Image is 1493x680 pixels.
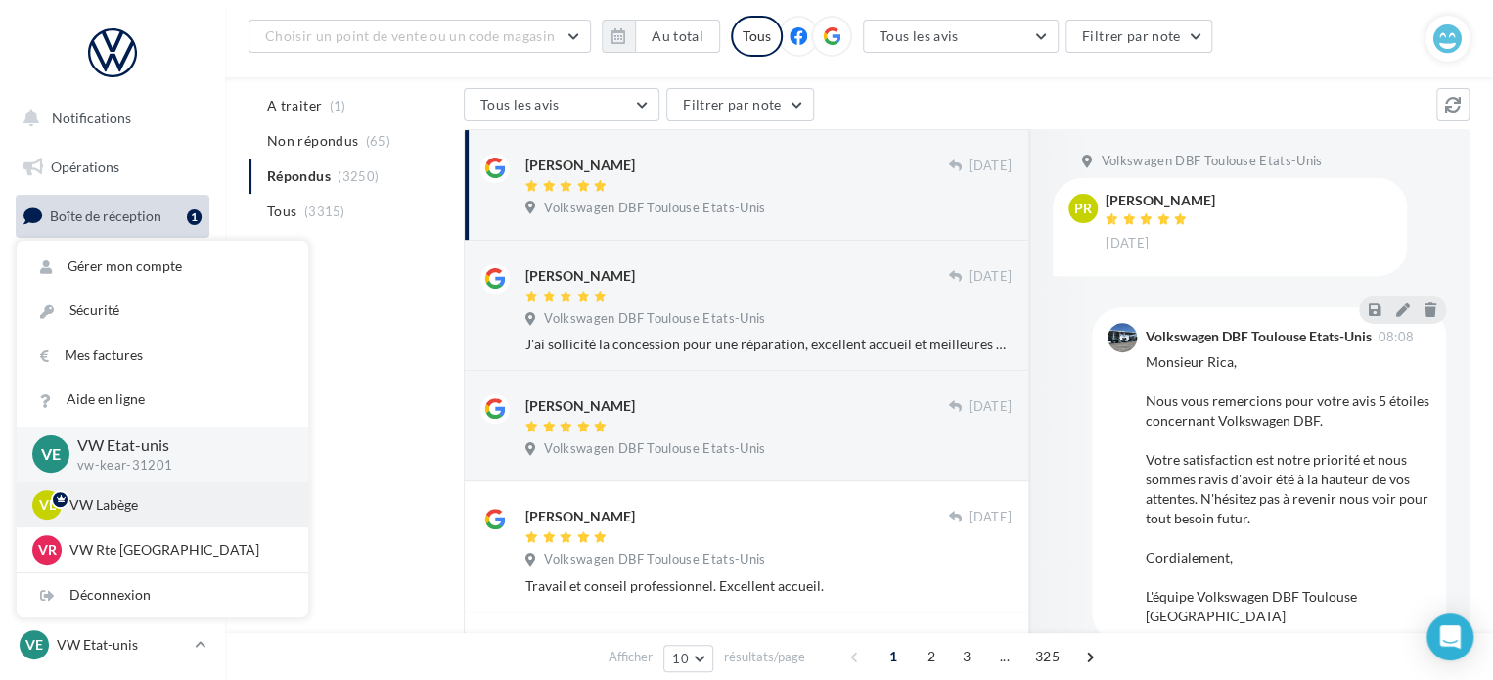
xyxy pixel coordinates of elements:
[602,20,720,53] button: Au total
[366,133,390,149] span: (65)
[480,96,560,113] span: Tous les avis
[12,488,213,546] a: PLV et print personnalisable
[544,310,765,328] span: Volkswagen DBF Toulouse Etats-Unis
[25,635,43,655] span: VE
[969,509,1012,526] span: [DATE]
[1106,194,1215,207] div: [PERSON_NAME]
[969,158,1012,175] span: [DATE]
[16,626,209,663] a: VE VW Etat-unis
[525,576,1012,596] div: Travail et conseil professionnel. Excellent accueil.
[1378,331,1414,343] span: 08:08
[77,457,277,475] p: vw-kear-31201
[1145,352,1430,626] div: Monsieur Rica, Nous vous remercions pour votre avis 5 étoiles concernant Volkswagen DBF. Votre sa...
[951,641,982,672] span: 3
[1101,153,1322,170] span: Volkswagen DBF Toulouse Etats-Unis
[69,540,285,560] p: VW Rte [GEOGRAPHIC_DATA]
[12,246,213,287] a: Visibilité en ligne
[863,20,1059,53] button: Tous les avis
[41,443,61,466] span: VE
[525,156,635,175] div: [PERSON_NAME]
[249,20,591,53] button: Choisir un point de vente ou un code magasin
[52,110,131,126] span: Notifications
[1074,199,1092,218] span: PR
[916,641,947,672] span: 2
[1106,235,1149,252] span: [DATE]
[525,266,635,286] div: [PERSON_NAME]
[663,645,713,672] button: 10
[731,16,783,57] div: Tous
[12,391,213,432] a: Médiathèque
[17,245,308,289] a: Gérer mon compte
[304,204,345,219] span: (3315)
[39,495,56,515] span: VL
[544,200,765,217] span: Volkswagen DBF Toulouse Etats-Unis
[464,88,659,121] button: Tous les avis
[12,342,213,384] a: Contacts
[12,554,213,612] a: Campagnes DataOnDemand
[525,335,1012,354] div: J'ai sollicité la concession pour une réparation, excellent accueil et meilleures explications pa...
[12,295,213,336] a: Campagnes
[1426,613,1473,660] div: Open Intercom Messenger
[17,334,308,378] a: Mes factures
[672,651,689,666] span: 10
[12,440,213,481] a: Calendrier
[267,96,322,115] span: A traiter
[525,507,635,526] div: [PERSON_NAME]
[544,440,765,458] span: Volkswagen DBF Toulouse Etats-Unis
[544,551,765,568] span: Volkswagen DBF Toulouse Etats-Unis
[38,540,57,560] span: VR
[267,131,358,151] span: Non répondus
[77,434,277,457] p: VW Etat-unis
[12,195,213,237] a: Boîte de réception1
[635,20,720,53] button: Au total
[666,88,814,121] button: Filtrer par note
[12,98,205,139] button: Notifications
[265,27,555,44] span: Choisir un point de vente ou un code magasin
[1027,641,1067,672] span: 325
[525,396,635,416] div: [PERSON_NAME]
[724,648,805,666] span: résultats/page
[878,641,909,672] span: 1
[57,635,187,655] p: VW Etat-unis
[969,398,1012,416] span: [DATE]
[609,648,653,666] span: Afficher
[17,378,308,422] a: Aide en ligne
[989,641,1020,672] span: ...
[51,159,119,175] span: Opérations
[267,202,296,221] span: Tous
[1145,330,1371,343] div: Volkswagen DBF Toulouse Etats-Unis
[969,268,1012,286] span: [DATE]
[1065,20,1213,53] button: Filtrer par note
[880,27,959,44] span: Tous les avis
[50,207,161,224] span: Boîte de réception
[330,98,346,113] span: (1)
[187,209,202,225] div: 1
[12,147,213,188] a: Opérations
[17,573,308,617] div: Déconnexion
[17,289,308,333] a: Sécurité
[69,495,285,515] p: VW Labège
